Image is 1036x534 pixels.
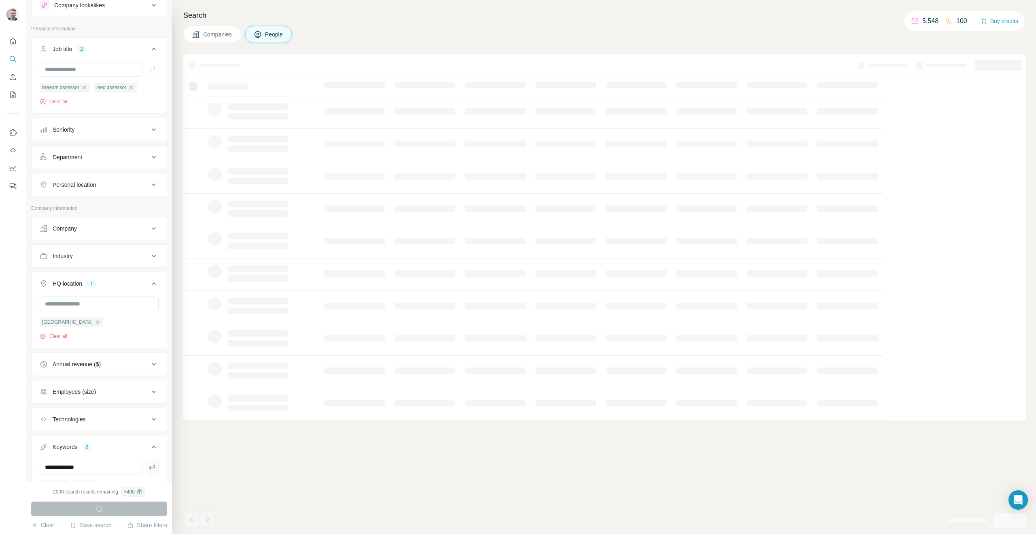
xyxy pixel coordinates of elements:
[922,16,938,26] p: 5,548
[42,318,93,326] span: [GEOGRAPHIC_DATA]
[54,1,105,9] div: Company lookalikes
[32,39,167,62] button: Job title2
[124,488,135,496] div: + 490
[6,143,19,158] button: Use Surfe API
[32,355,167,374] button: Annual revenue ($)
[183,10,1026,21] h4: Search
[87,280,96,287] div: 1
[53,153,82,161] div: Department
[1008,490,1028,510] div: Open Intercom Messenger
[40,333,67,340] button: Clear all
[53,280,82,288] div: HQ location
[265,30,284,38] span: People
[42,84,79,91] span: breeam assessor
[32,175,167,194] button: Personal location
[53,487,145,497] div: 2000 search results remaining
[53,360,101,368] div: Annual revenue ($)
[32,246,167,266] button: Industry
[96,84,126,91] span: leed assessor
[31,205,167,212] p: Company information
[31,25,167,32] p: Personal information
[31,521,54,529] button: Clear
[53,126,74,134] div: Seniority
[6,8,19,21] img: Avatar
[32,382,167,402] button: Employees (size)
[6,70,19,84] button: Enrich CSV
[53,388,96,396] div: Employees (size)
[32,219,167,238] button: Company
[956,16,967,26] p: 100
[6,34,19,49] button: Quick start
[53,181,96,189] div: Personal location
[70,521,111,529] button: Save search
[40,98,67,105] button: Clear all
[32,410,167,429] button: Technologies
[6,179,19,193] button: Feedback
[981,15,1018,27] button: Buy credits
[203,30,233,38] span: Companies
[32,437,167,460] button: Keywords2
[32,120,167,139] button: Seniority
[32,147,167,167] button: Department
[82,443,91,451] div: 2
[53,224,77,233] div: Company
[127,521,167,529] button: Share filters
[53,45,72,53] div: Job title
[6,52,19,66] button: Search
[53,252,73,260] div: Industry
[32,274,167,297] button: HQ location1
[53,415,86,423] div: Technologies
[53,443,77,451] div: Keywords
[6,125,19,140] button: Use Surfe on LinkedIn
[6,161,19,175] button: Dashboard
[77,45,86,53] div: 2
[6,88,19,102] button: My lists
